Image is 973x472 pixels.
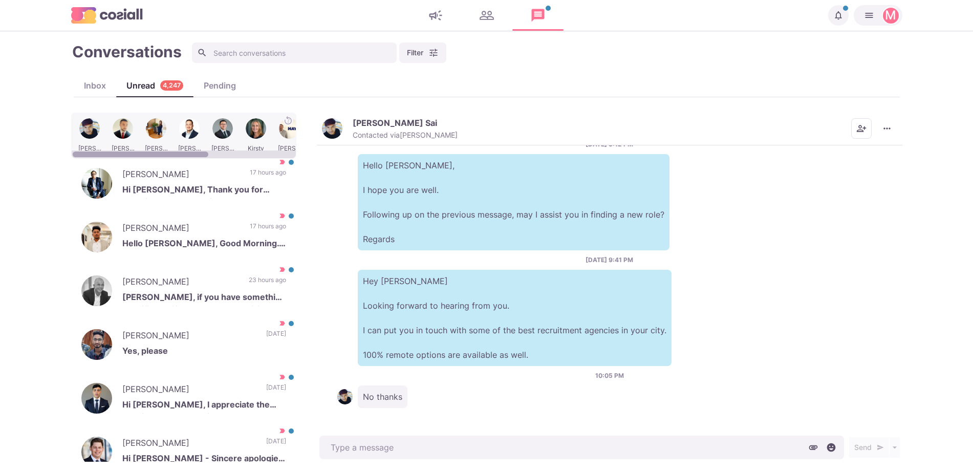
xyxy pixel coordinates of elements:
[358,270,672,366] p: Hey [PERSON_NAME] Looking forward to hearing from you. I can put you in touch with some of the be...
[74,79,116,92] div: Inbox
[266,383,286,398] p: [DATE]
[81,437,112,467] img: Dan Staats
[250,222,286,237] p: 17 hours ago
[885,9,896,22] div: Martin
[824,440,839,455] button: Select emoji
[250,168,286,183] p: 17 hours ago
[854,5,902,26] button: Martin
[122,291,286,306] p: [PERSON_NAME], if you have something specific to offer me, please detail it.
[81,275,112,306] img: Tim Harlow
[322,118,342,139] img: Santhosh Sai
[72,42,182,61] h1: Conversations
[122,237,286,252] p: Hello [PERSON_NAME], Good Morning. How are you?
[122,383,256,398] p: [PERSON_NAME]
[122,183,286,199] p: Hi [PERSON_NAME], Thank you for reaching out. I would like to know more details. Regards, [PERSON...
[116,79,193,92] div: Unread
[249,275,286,291] p: 23 hours ago
[266,329,286,345] p: [DATE]
[122,329,256,345] p: [PERSON_NAME]
[851,118,872,139] button: Add add contacts
[828,5,849,26] button: Notifications
[266,437,286,452] p: [DATE]
[122,168,240,183] p: [PERSON_NAME]
[71,7,143,23] img: logo
[586,255,633,265] p: [DATE] 9:41 PM
[81,168,112,199] img: Dipankar Bhattacharya
[122,437,256,452] p: [PERSON_NAME]
[322,118,458,140] button: Santhosh Sai[PERSON_NAME] SaiContacted via[PERSON_NAME]
[122,222,240,237] p: [PERSON_NAME]
[122,398,286,414] p: Hi [PERSON_NAME], I appreciate the consistency. I would like to chat when you get the chance! [PE...
[122,275,239,291] p: [PERSON_NAME]
[877,118,897,139] button: More menu
[595,371,624,380] p: 10:05 PM
[358,154,669,250] p: Hello [PERSON_NAME], I hope you are well. Following up on the previous message, may I assist you ...
[193,79,246,92] div: Pending
[122,345,286,360] p: Yes, please
[353,131,458,140] p: Contacted via [PERSON_NAME]
[122,452,286,467] p: Hi [PERSON_NAME] - Sincere apologies for not responding to you earlier. Thank you for your persis...
[81,383,112,414] img: Nicholas Puorro
[81,222,112,252] img: Akash Jaiswal
[806,440,821,455] button: Attach files
[81,329,112,360] img: Hatim Selvawala
[849,437,889,458] button: Send
[353,118,437,128] p: [PERSON_NAME] Sai
[337,389,353,404] img: Santhosh Sai
[163,81,181,91] p: 4,247
[358,385,407,408] p: No thanks
[192,42,397,63] input: Search conversations
[399,42,446,63] button: Filter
